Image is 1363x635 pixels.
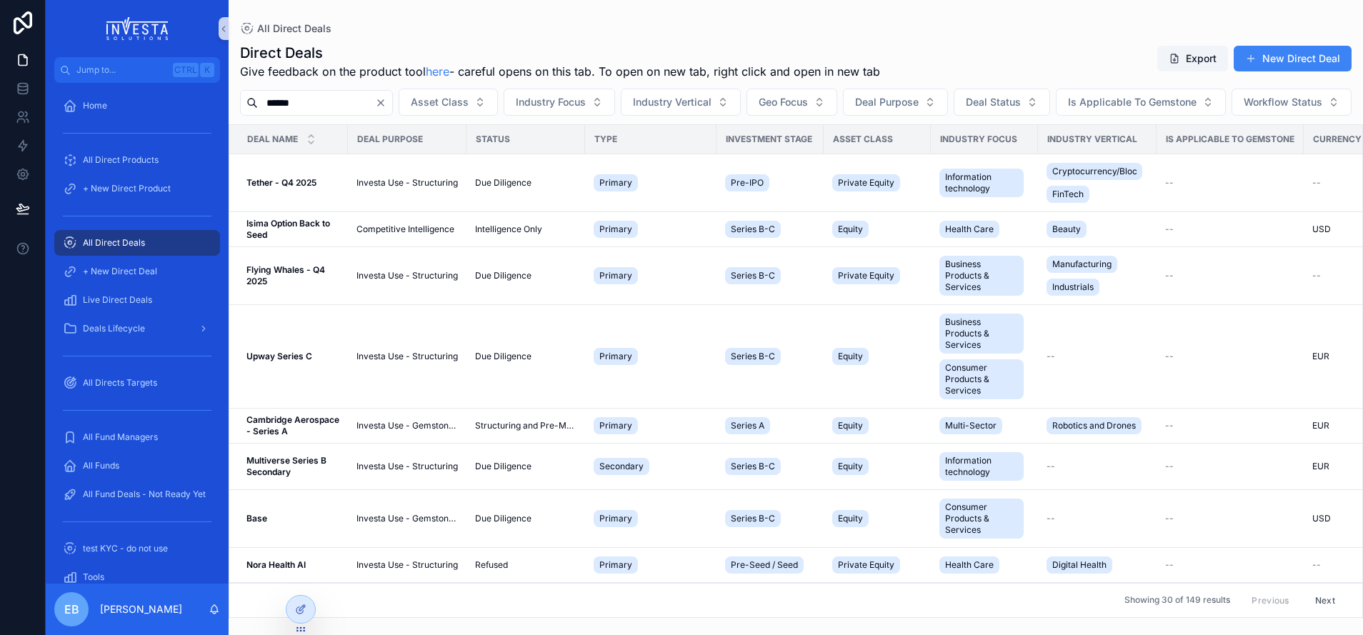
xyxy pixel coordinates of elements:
span: Industry Vertical [1047,134,1137,145]
span: Is Applicable To Gemstone [1166,134,1294,145]
span: + New Direct Deal [83,266,157,277]
span: Primary [599,513,632,524]
span: Health Care [945,559,994,571]
a: ManufacturingIndustrials [1047,253,1148,299]
a: Flying Whales - Q4 2025 [246,264,339,287]
span: Due Diligence [475,351,531,362]
a: -- [1165,224,1295,235]
span: EUR [1312,351,1329,362]
a: All Direct Products [54,147,220,173]
strong: Flying Whales - Q4 2025 [246,264,327,286]
span: Equity [838,513,863,524]
span: Primary [599,270,632,281]
img: App logo [106,17,169,40]
span: Deal Purpose [357,134,423,145]
span: Private Equity [838,559,894,571]
span: Refused [475,559,508,571]
a: test KYC - do not use [54,536,220,561]
span: Industry Focus [516,95,586,109]
span: Tools [83,571,104,583]
a: Series B-C [725,345,815,368]
a: Beauty [1047,218,1148,241]
a: + New Direct Deal [54,259,220,284]
span: FinTech [1052,189,1084,200]
span: -- [1047,513,1055,524]
a: Cambridge Aerospace - Series A [246,414,339,437]
a: All Funds [54,453,220,479]
a: Multiverse Series B Secondary [246,455,339,478]
button: Select Button [747,89,837,116]
a: Due Diligence [475,461,576,472]
span: All Direct Deals [83,237,145,249]
span: Series B-C [731,513,775,524]
span: Series B-C [731,351,775,362]
a: All Direct Deals [54,230,220,256]
a: Series B-C [725,264,815,287]
span: Geo Focus [759,95,808,109]
span: -- [1312,270,1321,281]
span: -- [1047,351,1055,362]
span: Information technology [945,455,1018,478]
span: Equity [838,224,863,235]
a: -- [1047,513,1148,524]
a: New Direct Deal [1234,46,1352,71]
span: Primary [599,351,632,362]
span: USD [1312,224,1331,235]
span: Multi-Sector [945,420,997,431]
a: Equity [832,455,922,478]
a: Tether - Q4 2025 [246,177,339,189]
a: Investa Use - Structuring [356,177,458,189]
span: -- [1165,351,1174,362]
span: Manufacturing [1052,259,1112,270]
a: Primary [594,414,708,437]
span: Digital Health [1052,559,1107,571]
a: here [426,64,449,79]
a: All Directs Targets [54,370,220,396]
a: Primary [594,345,708,368]
button: Clear [375,97,392,109]
span: Private Equity [838,270,894,281]
span: K [201,64,213,76]
span: Due Diligence [475,270,531,281]
strong: Multiverse Series B Secondary [246,455,329,477]
span: Due Diligence [475,177,531,189]
a: Investa Use - Structuring [356,559,458,571]
a: All Fund Managers [54,424,220,450]
a: Refused [475,559,576,571]
a: Investa Use - Gemstone Only [356,513,458,524]
button: Select Button [954,89,1050,116]
a: Intelligence Only [475,224,576,235]
a: Base [246,513,339,524]
button: Select Button [399,89,498,116]
a: + New Direct Product [54,176,220,201]
span: All Funds [83,460,119,471]
a: Primary [594,264,708,287]
a: Series A [725,414,815,437]
a: Equity [832,345,922,368]
span: Series B-C [731,270,775,281]
span: Ctrl [173,63,199,77]
a: -- [1165,270,1295,281]
a: Due Diligence [475,513,576,524]
strong: Nora Health AI [246,559,306,570]
a: Investa Use - Structuring [356,270,458,281]
a: -- [1165,351,1295,362]
span: Status [476,134,510,145]
a: Live Direct Deals [54,287,220,313]
span: Equity [838,351,863,362]
div: scrollable content [46,83,229,584]
a: Home [54,93,220,119]
span: Series A [731,420,764,431]
a: Pre-Seed / Seed [725,554,815,576]
a: All Fund Deals - Not Ready Yet [54,481,220,507]
span: Information technology [945,171,1018,194]
span: Business Products & Services [945,316,1018,351]
span: Showing 30 of 149 results [1124,595,1230,606]
span: Home [83,100,107,111]
span: -- [1047,461,1055,472]
span: Business Products & Services [945,259,1018,293]
a: Business Products & Services [939,253,1029,299]
a: Pre-IPO [725,171,815,194]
